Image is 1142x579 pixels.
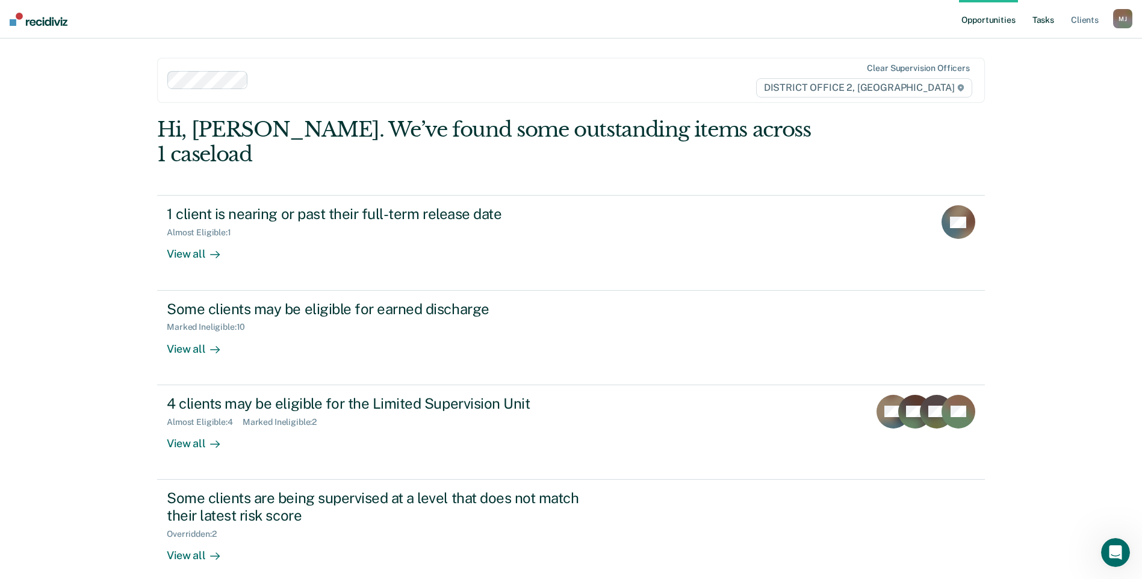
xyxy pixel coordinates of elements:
div: View all [167,539,234,562]
div: View all [167,238,234,261]
div: Hi, [PERSON_NAME]. We’ve found some outstanding items across 1 caseload [157,117,819,167]
div: Clear supervision officers [867,63,969,73]
a: 4 clients may be eligible for the Limited Supervision UnitAlmost Eligible:4Marked Ineligible:2Vie... [157,385,985,480]
div: Marked Ineligible : 10 [167,322,255,332]
iframe: Intercom live chat [1101,538,1130,567]
div: M J [1113,9,1132,28]
div: 4 clients may be eligible for the Limited Supervision Unit [167,395,589,412]
div: View all [167,332,234,356]
button: MJ [1113,9,1132,28]
div: Some clients are being supervised at a level that does not match their latest risk score [167,489,589,524]
span: DISTRICT OFFICE 2, [GEOGRAPHIC_DATA] [756,78,972,98]
div: 1 client is nearing or past their full-term release date [167,205,589,223]
div: Some clients may be eligible for earned discharge [167,300,589,318]
img: Recidiviz [10,13,67,26]
a: Some clients may be eligible for earned dischargeMarked Ineligible:10View all [157,291,985,385]
div: Almost Eligible : 1 [167,228,241,238]
div: Overridden : 2 [167,529,226,539]
div: Marked Ineligible : 2 [243,417,326,427]
div: Almost Eligible : 4 [167,417,243,427]
div: View all [167,427,234,450]
a: 1 client is nearing or past their full-term release dateAlmost Eligible:1View all [157,195,985,290]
